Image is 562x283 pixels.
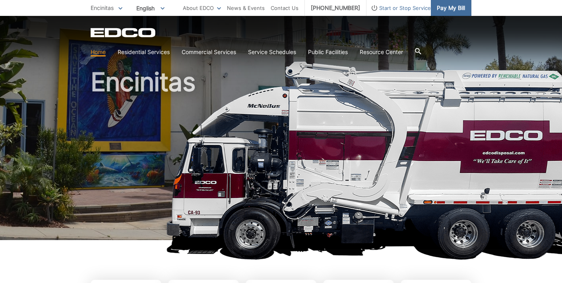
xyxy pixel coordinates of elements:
a: Public Facilities [308,48,348,56]
a: Residential Services [118,48,170,56]
span: Encinitas [91,4,114,11]
a: About EDCO [183,4,221,12]
a: Commercial Services [182,48,236,56]
a: Home [91,48,106,56]
a: Service Schedules [248,48,296,56]
span: English [130,2,171,15]
a: News & Events [227,4,265,12]
a: EDCD logo. Return to the homepage. [91,28,157,37]
span: Pay My Bill [437,4,465,12]
h1: Encinitas [91,69,471,244]
a: Resource Center [360,48,403,56]
a: Contact Us [271,4,298,12]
